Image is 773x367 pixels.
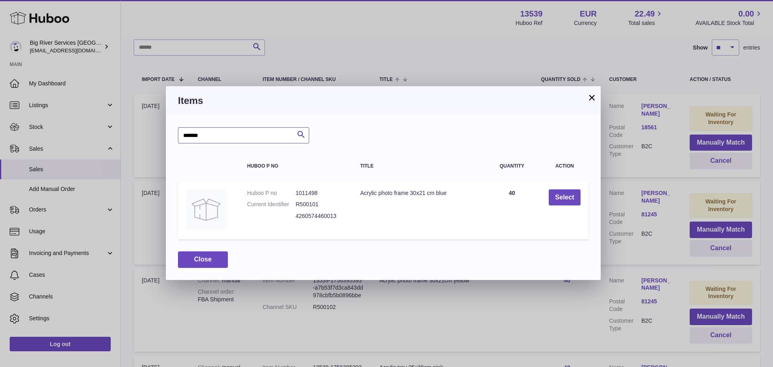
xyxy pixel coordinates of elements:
[247,201,296,208] dt: Current Identifier
[549,189,581,206] button: Select
[194,256,212,263] span: Close
[483,181,541,240] td: 40
[541,156,589,177] th: Action
[587,93,597,102] button: ×
[296,212,344,220] dd: 4260574460013
[178,251,228,268] button: Close
[247,189,296,197] dt: Huboo P no
[296,189,344,197] dd: 1011498
[186,189,226,230] img: Acrylic photo frame 30x21 cm blue
[296,201,344,208] dd: R500101
[360,189,475,197] div: Acrylic photo frame 30x21 cm blue
[483,156,541,177] th: Quantity
[239,156,352,177] th: Huboo P no
[352,156,484,177] th: Title
[178,94,589,107] h3: Items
